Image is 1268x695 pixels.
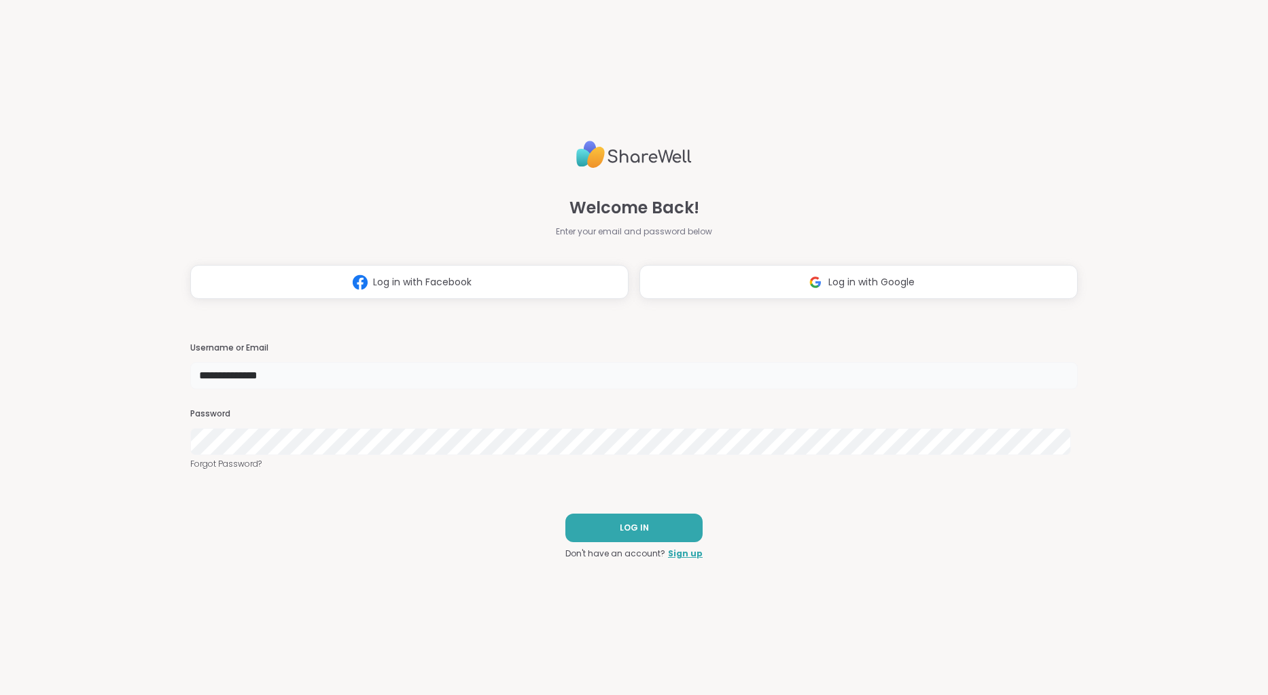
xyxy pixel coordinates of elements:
button: Log in with Google [639,265,1078,299]
button: LOG IN [565,514,703,542]
button: Log in with Facebook [190,265,629,299]
img: ShareWell Logomark [803,270,828,295]
a: Sign up [668,548,703,560]
h3: Username or Email [190,342,1078,354]
span: Enter your email and password below [556,226,712,238]
span: LOG IN [620,522,649,534]
span: Log in with Google [828,275,915,289]
img: ShareWell Logomark [347,270,373,295]
h3: Password [190,408,1078,420]
span: Don't have an account? [565,548,665,560]
a: Forgot Password? [190,458,1078,470]
img: ShareWell Logo [576,135,692,174]
span: Welcome Back! [569,196,699,220]
span: Log in with Facebook [373,275,472,289]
